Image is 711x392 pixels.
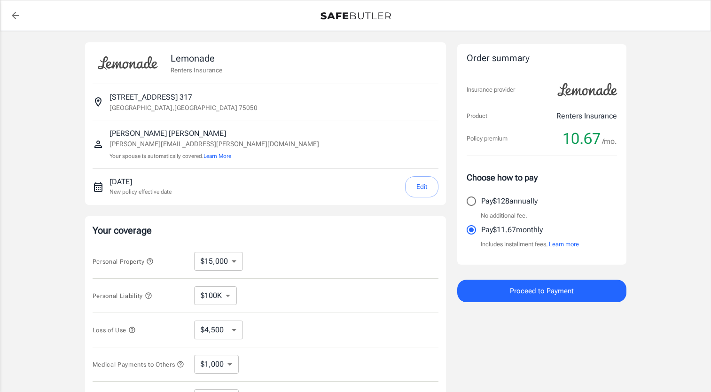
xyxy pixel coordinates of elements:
[93,359,185,370] button: Medical Payments to Others
[93,96,104,108] svg: Insured address
[467,52,617,65] div: Order summary
[93,256,154,267] button: Personal Property
[405,176,438,197] button: Edit
[552,77,623,103] img: Lemonade
[109,139,319,149] p: [PERSON_NAME][EMAIL_ADDRESS][PERSON_NAME][DOMAIN_NAME]
[109,152,319,161] p: Your spouse is automatically covered.
[109,92,192,103] p: [STREET_ADDRESS] 317
[203,152,231,160] button: Learn More
[93,327,136,334] span: Loss of Use
[563,129,601,148] span: 10.67
[171,51,222,65] p: Lemonade
[556,110,617,122] p: Renters Insurance
[109,103,258,112] p: [GEOGRAPHIC_DATA] , [GEOGRAPHIC_DATA] 75050
[457,280,626,302] button: Proceed to Payment
[602,135,617,148] span: /mo.
[467,111,487,121] p: Product
[467,171,617,184] p: Choose how to pay
[467,85,515,94] p: Insurance provider
[510,285,574,297] span: Proceed to Payment
[109,176,172,188] p: [DATE]
[109,188,172,196] p: New policy effective date
[481,224,543,235] p: Pay $11.67 monthly
[93,361,185,368] span: Medical Payments to Others
[93,258,154,265] span: Personal Property
[171,65,222,75] p: Renters Insurance
[481,196,538,207] p: Pay $128 annually
[481,240,579,249] p: Includes installment fees.
[93,50,163,76] img: Lemonade
[93,324,136,336] button: Loss of Use
[481,211,527,220] p: No additional fee.
[109,128,319,139] p: [PERSON_NAME] [PERSON_NAME]
[93,224,438,237] p: Your coverage
[93,292,152,299] span: Personal Liability
[93,181,104,193] svg: New policy start date
[93,139,104,150] svg: Insured person
[549,240,579,249] button: Learn more
[93,290,152,301] button: Personal Liability
[6,6,25,25] a: back to quotes
[320,12,391,20] img: Back to quotes
[467,134,508,143] p: Policy premium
